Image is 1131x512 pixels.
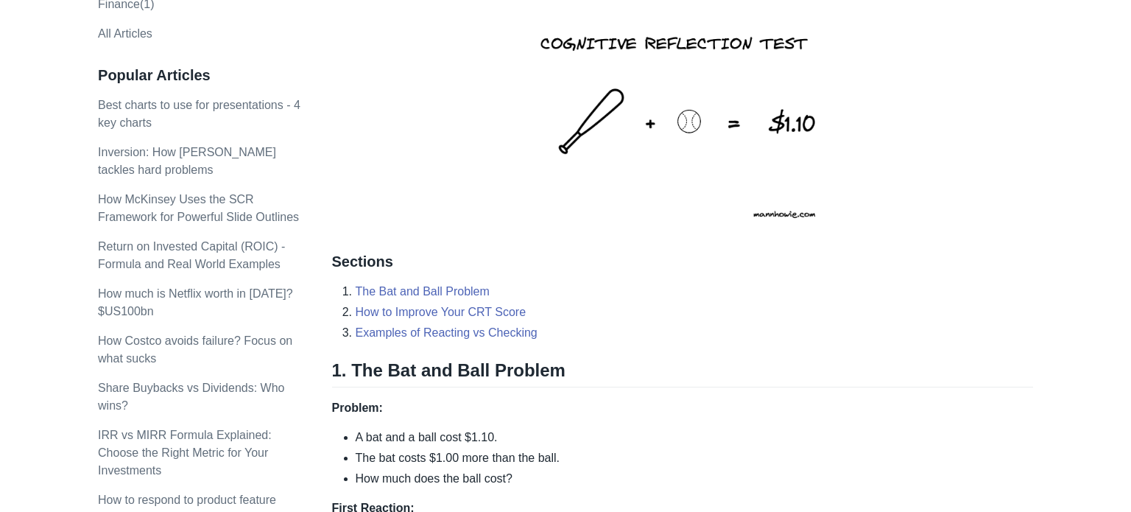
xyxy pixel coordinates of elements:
[356,429,1033,446] li: A bat and a ball cost $1.10.
[98,27,152,40] a: All Articles
[332,401,383,414] strong: Problem:
[356,470,1033,488] li: How much does the ball cost?
[98,334,292,365] a: How Costco avoids failure? Focus on what sucks
[98,99,300,129] a: Best charts to use for presentations - 4 key charts
[98,66,300,85] h3: Popular Articles
[98,382,284,412] a: Share Buybacks vs Dividends: Who wins?
[356,326,538,339] a: Examples of Reacting vs Checking
[98,193,299,223] a: How McKinsey Uses the SCR Framework for Powerful Slide Outlines
[356,285,490,298] a: The Bat and Ball Problem
[98,146,276,176] a: Inversion: How [PERSON_NAME] tackles hard problems
[98,429,272,477] a: IRR vs MIRR Formula Explained: Choose the Right Metric for Your Investments
[356,306,526,318] a: How to Improve Your CRT Score
[98,287,293,318] a: How much is Netflix worth in [DATE]? $US100bn
[508,7,857,235] img: cognitive-reflection-test
[332,360,1033,387] h2: 1. The Bat and Ball Problem
[98,240,285,270] a: Return on Invested Capital (ROIC) - Formula and Real World Examples
[356,449,1033,467] li: The bat costs $1.00 more than the ball.
[332,253,1033,271] h3: Sections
